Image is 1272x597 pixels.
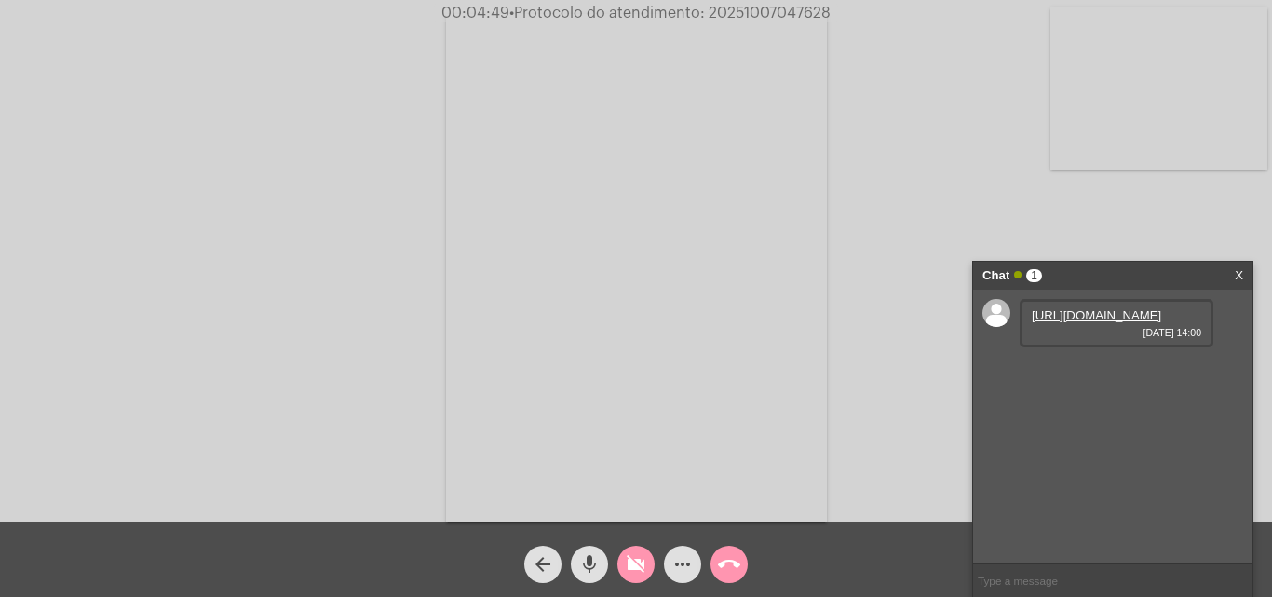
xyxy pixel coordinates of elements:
[718,553,740,576] mat-icon: call_end
[441,6,509,20] span: 00:04:49
[973,564,1252,597] input: Type a message
[625,553,647,576] mat-icon: videocam_off
[1026,269,1042,282] span: 1
[509,6,514,20] span: •
[982,262,1009,290] strong: Chat
[509,6,831,20] span: Protocolo do atendimento: 20251007047628
[578,553,601,576] mat-icon: mic
[1235,262,1243,290] a: X
[1032,308,1161,322] a: [URL][DOMAIN_NAME]
[1032,327,1201,338] span: [DATE] 14:00
[532,553,554,576] mat-icon: arrow_back
[671,553,694,576] mat-icon: more_horiz
[1014,271,1022,278] span: Online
